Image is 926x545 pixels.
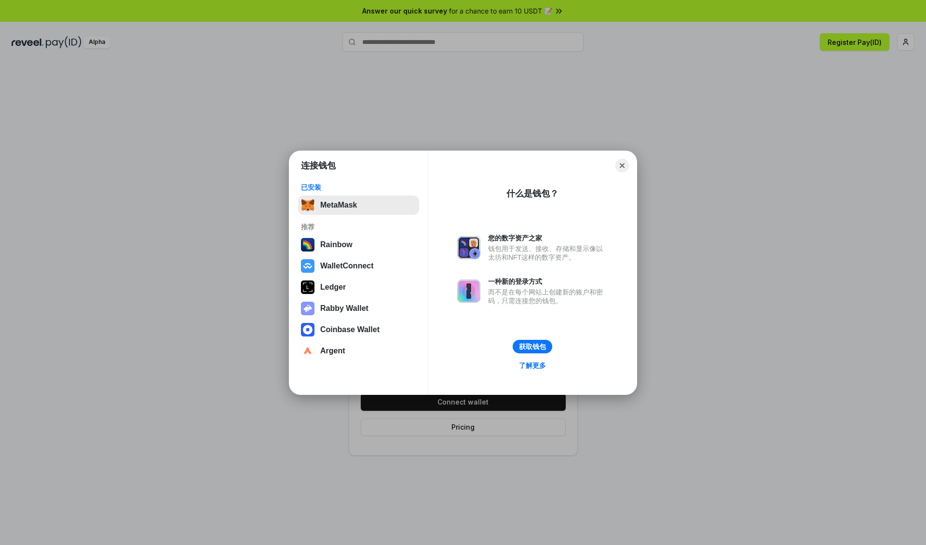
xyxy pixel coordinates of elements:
[488,288,608,305] div: 而不是在每个网站上创建新的账户和密码，只需连接您的钱包。
[298,256,419,276] button: WalletConnect
[488,244,608,262] div: 钱包用于发送、接收、存储和显示像以太坊和NFT这样的数字资产。
[519,361,546,370] div: 了解更多
[320,347,345,355] div: Argent
[488,277,608,286] div: 一种新的登录方式
[298,341,419,361] button: Argent
[513,340,552,353] button: 获取钱包
[298,235,419,254] button: Rainbow
[301,198,314,212] img: svg+xml,%3Csvg%20fill%3D%22none%22%20height%3D%2233%22%20viewBox%3D%220%200%2035%2033%22%20width%...
[519,342,546,351] div: 获取钱包
[301,302,314,315] img: svg+xml,%3Csvg%20xmlns%3D%22http%3A%2F%2Fwww.w3.org%2F2000%2Fsvg%22%20fill%3D%22none%22%20viewBox...
[298,320,419,339] button: Coinbase Wallet
[320,304,368,313] div: Rabby Wallet
[301,344,314,358] img: svg+xml,%3Csvg%20width%3D%2228%22%20height%3D%2228%22%20viewBox%3D%220%200%2028%2028%22%20fill%3D...
[488,234,608,242] div: 您的数字资产之家
[301,183,416,192] div: 已安装
[457,236,480,259] img: svg+xml,%3Csvg%20xmlns%3D%22http%3A%2F%2Fwww.w3.org%2F2000%2Fsvg%22%20fill%3D%22none%22%20viewBox...
[301,223,416,231] div: 推荐
[320,283,346,292] div: Ledger
[320,240,353,249] div: Rainbow
[320,201,357,210] div: MetaMask
[301,280,314,294] img: svg+xml,%3Csvg%20xmlns%3D%22http%3A%2F%2Fwww.w3.org%2F2000%2Fsvg%22%20width%3D%2228%22%20height%3...
[615,159,629,172] button: Close
[298,278,419,297] button: Ledger
[298,196,419,215] button: MetaMask
[506,188,558,199] div: 什么是钱包？
[320,262,374,270] div: WalletConnect
[301,323,314,336] img: svg+xml,%3Csvg%20width%3D%2228%22%20height%3D%2228%22%20viewBox%3D%220%200%2028%2028%22%20fill%3D...
[457,279,480,303] img: svg+xml,%3Csvg%20xmlns%3D%22http%3A%2F%2Fwww.w3.org%2F2000%2Fsvg%22%20fill%3D%22none%22%20viewBox...
[298,299,419,318] button: Rabby Wallet
[301,238,314,252] img: svg+xml,%3Csvg%20width%3D%22120%22%20height%3D%22120%22%20viewBox%3D%220%200%20120%20120%22%20fil...
[301,160,336,171] h1: 连接钱包
[301,259,314,273] img: svg+xml,%3Csvg%20width%3D%2228%22%20height%3D%2228%22%20viewBox%3D%220%200%2028%2028%22%20fill%3D...
[320,325,380,334] div: Coinbase Wallet
[513,359,552,372] a: 了解更多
